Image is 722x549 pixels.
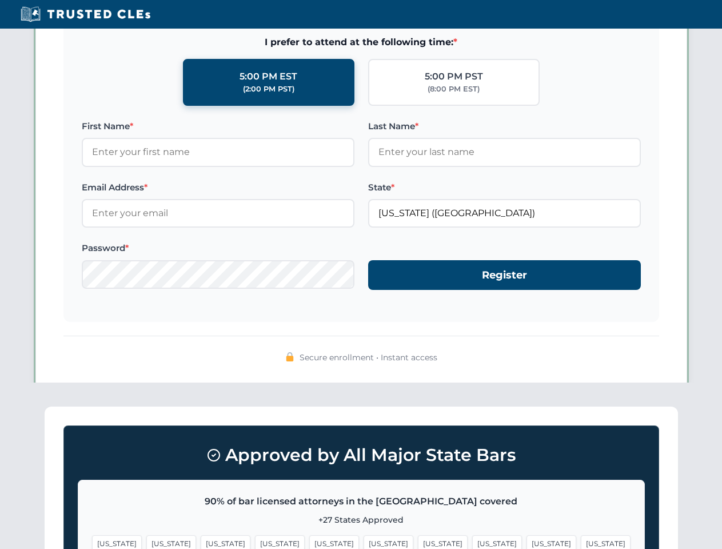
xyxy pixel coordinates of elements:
[368,120,641,133] label: Last Name
[240,69,297,84] div: 5:00 PM EST
[428,83,480,95] div: (8:00 PM EST)
[368,199,641,228] input: Arizona (AZ)
[78,440,645,471] h3: Approved by All Major State Bars
[82,199,354,228] input: Enter your email
[92,494,631,509] p: 90% of bar licensed attorneys in the [GEOGRAPHIC_DATA] covered
[368,260,641,291] button: Register
[82,120,354,133] label: First Name
[243,83,294,95] div: (2:00 PM PST)
[368,138,641,166] input: Enter your last name
[425,69,483,84] div: 5:00 PM PST
[82,138,354,166] input: Enter your first name
[82,181,354,194] label: Email Address
[17,6,154,23] img: Trusted CLEs
[82,241,354,255] label: Password
[368,181,641,194] label: State
[285,352,294,361] img: 🔒
[300,351,437,364] span: Secure enrollment • Instant access
[82,35,641,50] span: I prefer to attend at the following time:
[92,514,631,526] p: +27 States Approved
